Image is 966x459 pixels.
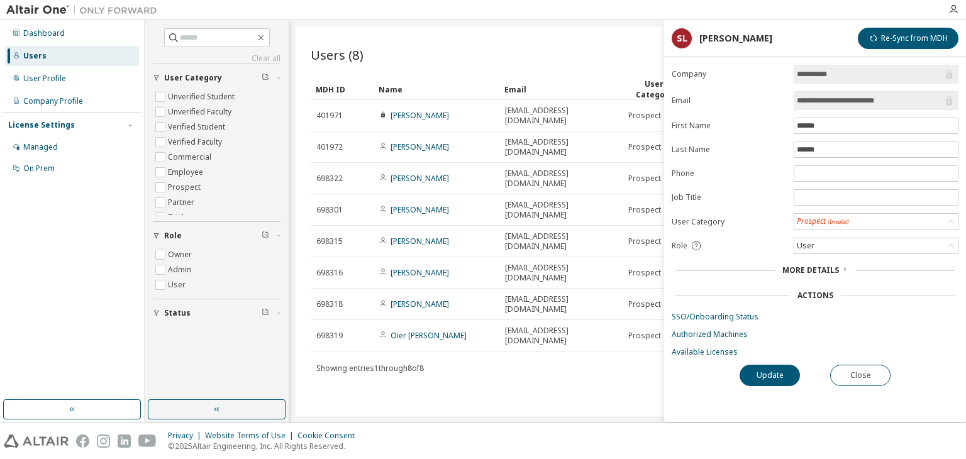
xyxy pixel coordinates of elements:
[505,231,617,252] span: [EMAIL_ADDRESS][DOMAIN_NAME]
[168,165,206,180] label: Employee
[297,431,362,441] div: Cookie Consent
[628,79,680,100] div: User Category
[23,163,55,174] div: On Prem
[316,205,343,215] span: 698301
[316,236,343,246] span: 698315
[672,121,786,131] label: First Name
[672,217,786,227] label: User Category
[316,268,343,278] span: 698316
[391,173,449,184] a: [PERSON_NAME]
[168,210,186,225] label: Trial
[672,169,786,179] label: Phone
[794,214,958,229] div: Prospect (Invalid)
[23,74,66,84] div: User Profile
[168,247,194,262] label: Owner
[316,142,343,152] span: 401972
[795,239,816,253] div: User
[168,262,194,277] label: Admin
[391,110,449,121] a: [PERSON_NAME]
[168,277,188,292] label: User
[672,145,786,155] label: Last Name
[505,137,617,157] span: [EMAIL_ADDRESS][DOMAIN_NAME]
[794,238,958,253] div: User
[628,142,661,152] span: Prospect
[391,204,449,215] a: [PERSON_NAME]
[628,205,661,215] span: Prospect
[797,290,833,301] div: Actions
[858,28,958,49] button: Re-Sync from MDH
[168,441,362,451] p: © 2025 Altair Engineering, Inc. All Rights Reserved.
[118,434,131,448] img: linkedin.svg
[391,267,449,278] a: [PERSON_NAME]
[672,241,687,251] span: Role
[153,53,280,64] a: Clear all
[391,236,449,246] a: [PERSON_NAME]
[672,347,958,357] a: Available Licenses
[168,195,197,210] label: Partner
[504,79,618,99] div: Email
[391,330,467,341] a: Oier [PERSON_NAME]
[782,265,839,275] span: More Details
[262,308,269,318] span: Clear filter
[168,150,214,165] label: Commercial
[379,79,494,99] div: Name
[672,329,958,340] a: Authorized Machines
[505,106,617,126] span: [EMAIL_ADDRESS][DOMAIN_NAME]
[505,169,617,189] span: [EMAIL_ADDRESS][DOMAIN_NAME]
[316,299,343,309] span: 698318
[168,89,237,104] label: Unverified Student
[828,218,849,226] span: (Invalid)
[391,141,449,152] a: [PERSON_NAME]
[262,73,269,83] span: Clear filter
[505,200,617,220] span: [EMAIL_ADDRESS][DOMAIN_NAME]
[262,231,269,241] span: Clear filter
[628,268,661,278] span: Prospect
[628,111,661,121] span: Prospect
[4,434,69,448] img: altair_logo.svg
[699,33,772,43] div: [PERSON_NAME]
[168,104,234,119] label: Unverified Faculty
[628,299,661,309] span: Prospect
[672,312,958,322] a: SSO/Onboarding Status
[628,174,661,184] span: Prospect
[672,28,692,48] div: SL
[316,79,369,99] div: MDH ID
[164,231,182,241] span: Role
[23,142,58,152] div: Managed
[672,192,786,202] label: Job Title
[740,365,800,386] button: Update
[164,308,191,318] span: Status
[23,51,47,61] div: Users
[153,64,280,92] button: User Category
[168,431,205,441] div: Privacy
[316,363,424,373] span: Showing entries 1 through 8 of 8
[316,111,343,121] span: 401971
[311,46,364,64] span: Users (8)
[505,294,617,314] span: [EMAIL_ADDRESS][DOMAIN_NAME]
[76,434,89,448] img: facebook.svg
[168,180,203,195] label: Prospect
[505,263,617,283] span: [EMAIL_ADDRESS][DOMAIN_NAME]
[138,434,157,448] img: youtube.svg
[153,222,280,250] button: Role
[8,120,75,130] div: License Settings
[153,299,280,327] button: Status
[23,96,83,106] div: Company Profile
[316,331,343,341] span: 698319
[23,28,65,38] div: Dashboard
[97,434,110,448] img: instagram.svg
[830,365,891,386] button: Close
[164,73,222,83] span: User Category
[672,96,786,106] label: Email
[6,4,164,16] img: Altair One
[797,216,849,227] div: Prospect
[505,326,617,346] span: [EMAIL_ADDRESS][DOMAIN_NAME]
[628,331,661,341] span: Prospect
[168,135,225,150] label: Verified Faculty
[672,69,786,79] label: Company
[628,236,661,246] span: Prospect
[316,174,343,184] span: 698322
[391,299,449,309] a: [PERSON_NAME]
[168,119,228,135] label: Verified Student
[205,431,297,441] div: Website Terms of Use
